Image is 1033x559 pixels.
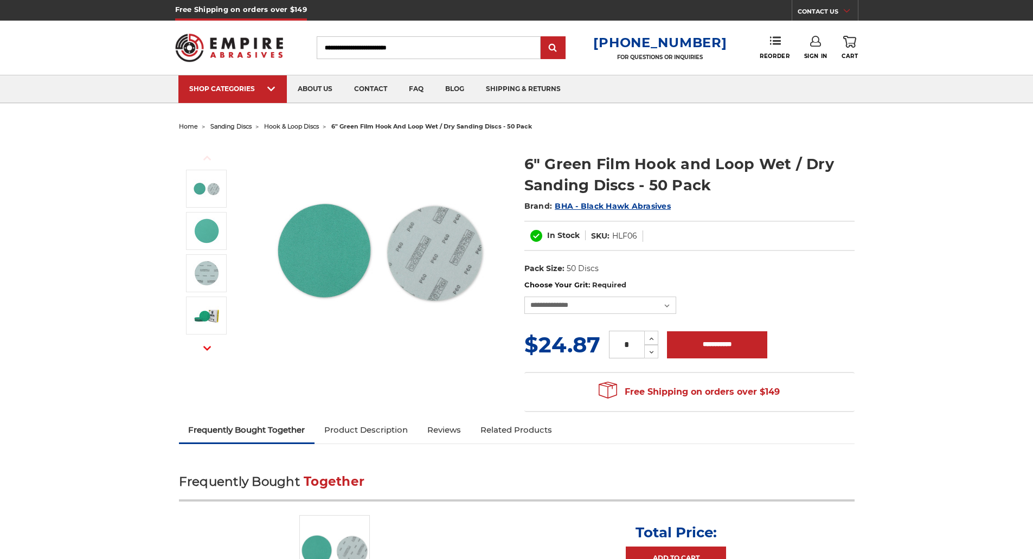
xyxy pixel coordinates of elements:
a: faq [398,75,434,103]
dt: SKU: [591,230,609,242]
a: home [179,123,198,130]
h1: 6" Green Film Hook and Loop Wet / Dry Sanding Discs - 50 Pack [524,153,855,196]
span: Brand: [524,201,553,211]
a: Cart [842,36,858,60]
a: Frequently Bought Together [179,418,315,442]
a: contact [343,75,398,103]
small: Required [592,280,626,289]
img: 6-inch ultra fine 2000-grit green film hook & loop disc for metalworking and woodworking applicat... [193,260,220,287]
p: Total Price: [636,524,717,541]
a: shipping & returns [475,75,572,103]
button: Next [194,337,220,360]
img: 6-inch 60-grit green film hook and loop sanding discs with fast cutting aluminum oxide for coarse... [272,142,489,359]
span: Cart [842,53,858,60]
p: FOR QUESTIONS OR INQUIRIES [593,54,727,61]
a: Related Products [471,418,562,442]
a: hook & loop discs [264,123,319,130]
span: In Stock [547,230,580,240]
span: 6" green film hook and loop wet / dry sanding discs - 50 pack [331,123,532,130]
a: sanding discs [210,123,252,130]
dd: HLF06 [612,230,637,242]
input: Submit [542,37,564,59]
a: Product Description [315,418,418,442]
label: Choose Your Grit: [524,280,855,291]
a: BHA - Black Hawk Abrasives [555,201,671,211]
button: Previous [194,146,220,170]
img: 6-inch 120-grit green film hook and loop disc for contour sanding on ferrous and non ferrous surf... [193,217,220,245]
a: blog [434,75,475,103]
a: about us [287,75,343,103]
dt: Pack Size: [524,263,564,274]
a: CONTACT US [798,5,858,21]
img: 6-inch 60-grit green film hook and loop sanding discs with fast cutting aluminum oxide for coarse... [193,175,220,202]
dd: 50 Discs [567,263,599,274]
img: BHA box multi pack with 50 water resistant 6-inch green film hook and loop sanding discs p2000 gr... [193,302,220,329]
span: Free Shipping on orders over $149 [599,381,780,403]
a: Reviews [418,418,471,442]
img: Empire Abrasives [175,27,284,69]
a: [PHONE_NUMBER] [593,35,727,50]
a: Reorder [760,36,790,59]
span: Sign In [804,53,827,60]
div: SHOP CATEGORIES [189,85,276,93]
span: Reorder [760,53,790,60]
span: Frequently Bought [179,474,300,489]
span: Together [304,474,364,489]
span: $24.87 [524,331,600,358]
